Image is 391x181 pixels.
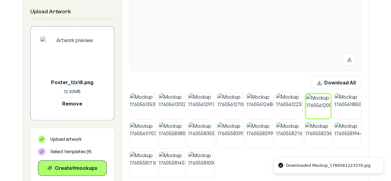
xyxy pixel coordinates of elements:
[305,122,331,149] img: Mockup 1760558236320
[188,122,215,149] img: Mockup 1760558355253
[217,122,244,149] img: Mockup 1760558319278
[217,93,244,119] img: Mockup 1760561270807
[312,76,361,89] button: Download All
[40,37,104,76] img: Artwork preview
[334,122,361,149] img: Mockup 1760558194437
[334,93,361,119] img: Mockup 1760561185043
[130,152,156,178] img: Mockup 1760558171692
[159,93,185,119] img: Mockup 1760561313276
[50,149,91,155] span: Select templates ( 9 )
[306,94,330,119] img: Mockup 1760561205717
[40,88,104,95] p: 12.30 MB
[30,7,114,16] h2: Upload Artwork
[38,160,107,176] button: Create9mockups
[40,79,104,86] p: Poster_12x18.png
[276,122,302,149] img: Mockup 1760558276336
[50,136,82,142] span: Upload artwork
[159,152,185,178] img: Mockup 1760558145337
[247,122,273,149] img: Mockup 1760558299117
[130,93,156,119] img: Mockup 1760561353186
[188,152,215,178] img: Mockup 1760558100025
[159,122,185,149] img: Mockup 1760558380018
[276,93,302,119] img: Mockup 1760561223370
[130,122,156,149] img: Mockup 1760561170325
[57,97,87,110] button: Remove
[43,164,101,172] div: Create 9 mockup s
[343,53,356,66] button: Download mockup
[188,93,215,119] img: Mockup 1760561291795
[286,162,370,169] div: Downloaded Mockup_1760561223370.jpg
[247,93,273,119] img: Mockup 1760561248010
